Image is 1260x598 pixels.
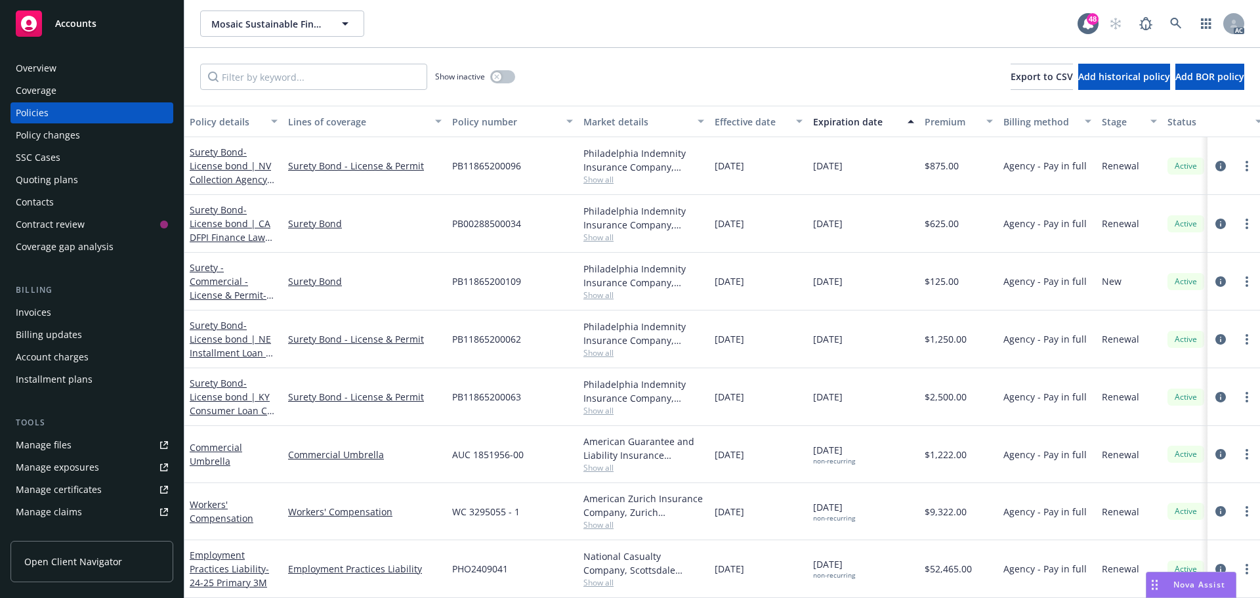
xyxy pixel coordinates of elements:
[288,448,442,461] a: Commercial Umbrella
[288,115,427,129] div: Lines of coverage
[190,319,277,373] a: Surety Bond
[190,498,253,524] a: Workers' Compensation
[1003,505,1087,519] span: Agency - Pay in full
[1003,274,1087,288] span: Agency - Pay in full
[813,217,843,230] span: [DATE]
[813,571,855,580] div: non-recurring
[583,347,704,358] span: Show all
[10,192,173,213] a: Contacts
[1102,11,1129,37] a: Start snowing
[16,502,82,523] div: Manage claims
[925,562,972,576] span: $52,465.00
[583,549,704,577] div: National Casualty Company, Scottsdale Insurance Company (Nationwide)
[16,302,51,323] div: Invoices
[10,214,173,235] a: Contract review
[211,17,325,31] span: Mosaic Sustainable Finance Corporation
[1239,216,1255,232] a: more
[583,405,704,416] span: Show all
[10,169,173,190] a: Quoting plans
[813,443,855,465] span: [DATE]
[10,236,173,257] a: Coverage gap analysis
[1173,391,1199,403] span: Active
[813,274,843,288] span: [DATE]
[1175,70,1244,83] span: Add BOR policy
[10,58,173,79] a: Overview
[452,562,508,576] span: PHO2409041
[1213,446,1228,462] a: circleInformation
[288,562,442,576] a: Employment Practices Liability
[1239,503,1255,519] a: more
[10,524,173,545] a: Manage BORs
[190,146,271,200] a: Surety Bond
[1173,218,1199,230] span: Active
[1239,389,1255,405] a: more
[1133,11,1159,37] a: Report a Bug
[1003,115,1077,129] div: Billing method
[715,274,744,288] span: [DATE]
[1102,159,1139,173] span: Renewal
[452,159,521,173] span: PB11865200096
[583,262,704,289] div: Philadelphia Indemnity Insurance Company, [GEOGRAPHIC_DATA] Insurance Companies
[925,274,959,288] span: $125.00
[808,106,919,137] button: Expiration date
[16,147,60,168] div: SSC Cases
[1173,333,1199,345] span: Active
[715,159,744,173] span: [DATE]
[1173,276,1199,288] span: Active
[1078,70,1170,83] span: Add historical policy
[10,125,173,146] a: Policy changes
[283,106,447,137] button: Lines of coverage
[1239,331,1255,347] a: more
[813,514,855,523] div: non-recurring
[1173,448,1199,460] span: Active
[10,324,173,345] a: Billing updates
[16,125,80,146] div: Policy changes
[16,169,78,190] div: Quoting plans
[10,102,173,123] a: Policies
[452,505,520,519] span: WC 3295055 - 1
[1167,115,1248,129] div: Status
[925,332,967,346] span: $1,250.00
[16,369,93,390] div: Installment plans
[288,505,442,519] a: Workers' Compensation
[1213,503,1228,519] a: circleInformation
[919,106,998,137] button: Premium
[715,217,744,230] span: [DATE]
[10,457,173,478] a: Manage exposures
[1003,159,1087,173] span: Agency - Pay in full
[452,332,521,346] span: PB11865200062
[1193,11,1219,37] a: Switch app
[1003,562,1087,576] span: Agency - Pay in full
[10,5,173,42] a: Accounts
[200,64,427,90] input: Filter by keyword...
[1102,332,1139,346] span: Renewal
[925,505,967,519] span: $9,322.00
[10,284,173,297] div: Billing
[288,274,442,288] a: Surety Bond
[583,492,704,519] div: American Zurich Insurance Company, Zurich Insurance Group
[10,502,173,523] a: Manage claims
[16,347,89,368] div: Account charges
[1173,160,1199,172] span: Active
[1003,217,1087,230] span: Agency - Pay in full
[452,448,524,461] span: AUC 1851956-00
[1003,448,1087,461] span: Agency - Pay in full
[583,174,704,185] span: Show all
[813,332,843,346] span: [DATE]
[184,106,283,137] button: Policy details
[288,217,442,230] a: Surety Bond
[715,562,744,576] span: [DATE]
[10,347,173,368] a: Account charges
[1213,216,1228,232] a: circleInformation
[1213,331,1228,347] a: circleInformation
[813,500,855,523] span: [DATE]
[16,435,72,456] div: Manage files
[583,146,704,174] div: Philadelphia Indemnity Insurance Company, [GEOGRAPHIC_DATA] Insurance Companies
[715,115,788,129] div: Effective date
[1011,70,1073,83] span: Export to CSV
[1213,561,1228,577] a: circleInformation
[1102,390,1139,404] span: Renewal
[190,261,267,343] a: Surety - Commercial - License & Permit
[813,457,855,465] div: non-recurring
